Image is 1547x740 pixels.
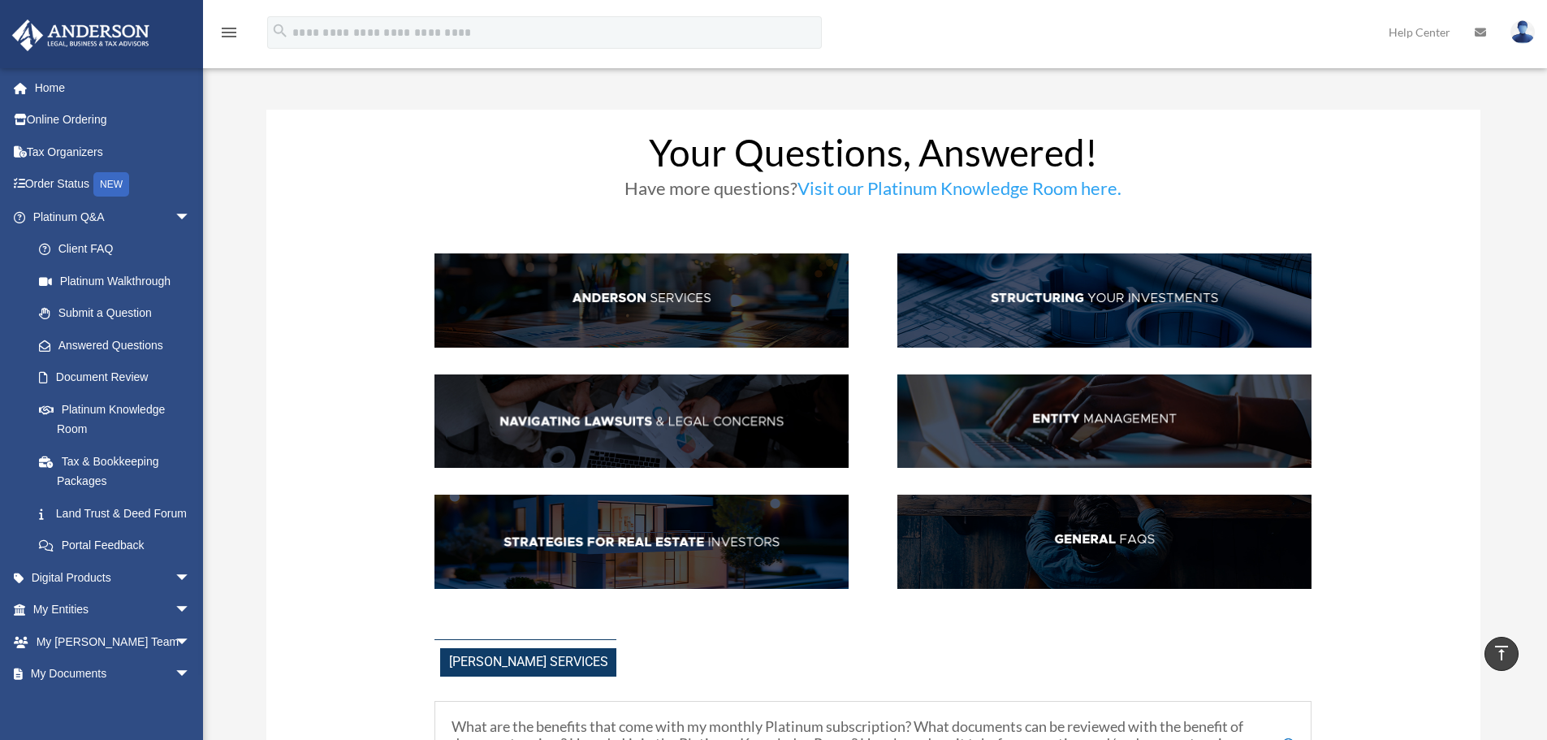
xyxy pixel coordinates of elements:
[175,625,207,659] span: arrow_drop_down
[23,393,215,445] a: Platinum Knowledge Room
[271,22,289,40] i: search
[11,168,215,201] a: Order StatusNEW
[1484,637,1519,671] a: vertical_align_top
[434,134,1311,180] h1: Your Questions, Answered!
[23,233,207,266] a: Client FAQ
[1492,643,1511,663] i: vertical_align_top
[175,201,207,234] span: arrow_drop_down
[11,104,215,136] a: Online Ordering
[434,495,849,589] img: StratsRE_hdr
[897,253,1311,348] img: StructInv_hdr
[434,253,849,348] img: AndServ_hdr
[440,648,616,677] span: [PERSON_NAME] Services
[11,658,215,690] a: My Documentsarrow_drop_down
[219,23,239,42] i: menu
[897,374,1311,469] img: EntManag_hdr
[23,361,215,394] a: Document Review
[434,180,1311,206] h3: Have more questions?
[23,329,215,361] a: Answered Questions
[23,297,215,330] a: Submit a Question
[175,594,207,627] span: arrow_drop_down
[434,374,849,469] img: NavLaw_hdr
[7,19,154,51] img: Anderson Advisors Platinum Portal
[23,497,215,530] a: Land Trust & Deed Forum
[23,445,215,497] a: Tax & Bookkeeping Packages
[11,561,215,594] a: Digital Productsarrow_drop_down
[897,495,1311,589] img: GenFAQ_hdr
[11,201,215,233] a: Platinum Q&Aarrow_drop_down
[11,594,215,626] a: My Entitiesarrow_drop_down
[11,136,215,168] a: Tax Organizers
[175,561,207,595] span: arrow_drop_down
[175,658,207,691] span: arrow_drop_down
[11,71,215,104] a: Home
[797,177,1121,207] a: Visit our Platinum Knowledge Room here.
[1510,20,1535,44] img: User Pic
[23,265,215,297] a: Platinum Walkthrough
[11,625,215,658] a: My [PERSON_NAME] Teamarrow_drop_down
[23,530,215,562] a: Portal Feedback
[93,172,129,197] div: NEW
[219,28,239,42] a: menu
